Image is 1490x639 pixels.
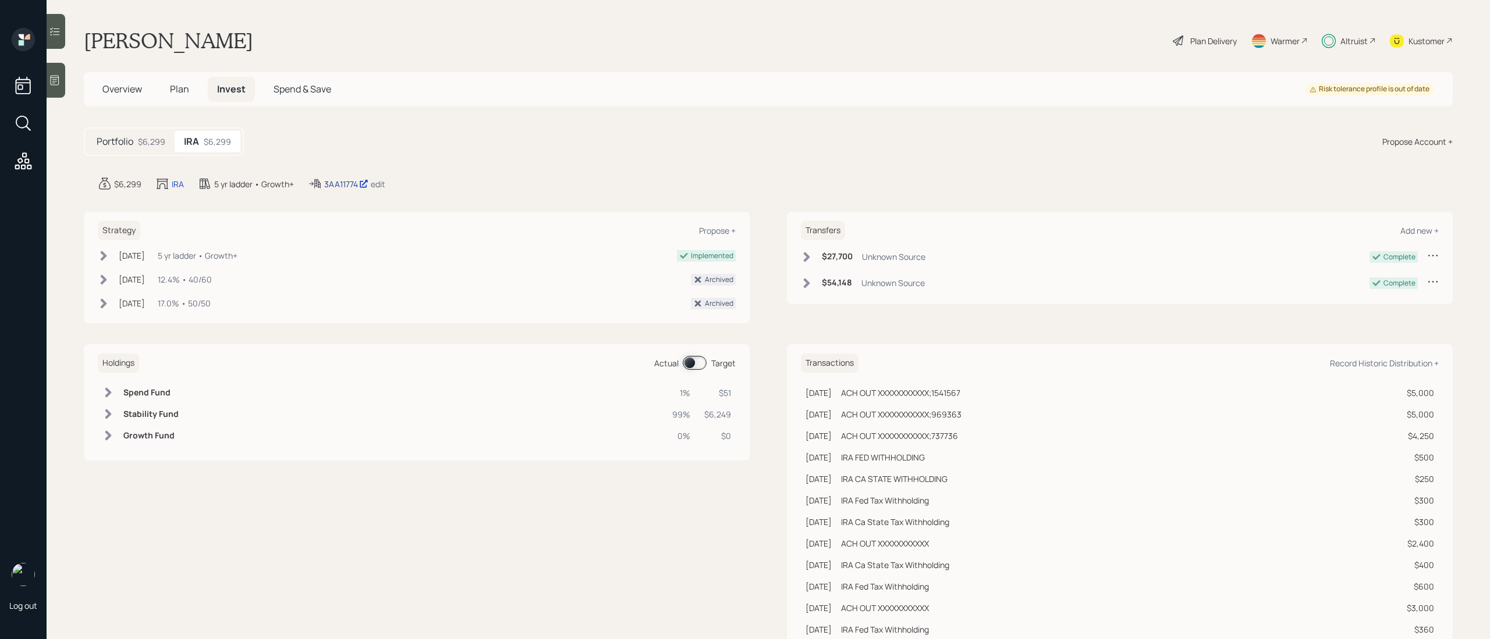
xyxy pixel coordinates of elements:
div: Plan Delivery [1190,35,1237,47]
div: [DATE] [806,408,832,420]
div: $6,249 [704,408,731,420]
div: $6,299 [204,135,231,148]
div: Target [711,357,736,369]
img: retirable_logo.png [12,563,35,586]
div: $5,000 [1407,408,1434,420]
div: $3,000 [1407,602,1434,614]
div: IRA Fed Tax Withholding [841,494,929,506]
div: $6,299 [138,135,165,148]
h6: Holdings [98,354,139,373]
div: Actual [654,357,679,369]
div: $5,000 [1407,387,1434,399]
span: Plan [170,83,189,95]
div: Implemented [691,251,733,261]
div: Warmer [1271,35,1300,47]
div: [DATE] [806,537,832,549]
div: 17.0% • 50/50 [158,297,211,309]
div: IRA Fed Tax Withholding [841,623,929,636]
div: Record Historic Distribution + [1330,358,1439,369]
div: IRA Ca State Tax Withholding [841,516,949,528]
div: [DATE] [806,494,832,506]
div: Unknown Source [862,251,925,263]
h6: $27,700 [822,252,853,262]
div: Unknown Source [861,277,925,289]
div: $250 [1407,473,1434,485]
span: Overview [102,83,142,95]
h6: Transfers [801,221,845,240]
div: [DATE] [806,623,832,636]
div: Log out [9,600,37,611]
div: $400 [1407,559,1434,571]
h1: [PERSON_NAME] [84,28,253,53]
div: Propose + [699,225,736,236]
div: ACH OUT XXXXXXXXXXX [841,537,929,549]
div: [DATE] [119,249,145,262]
div: $6,299 [114,178,141,190]
div: [DATE] [806,516,832,528]
h5: IRA [184,136,199,147]
div: $300 [1407,516,1434,528]
div: [DATE] [119,273,145,285]
div: [DATE] [806,559,832,571]
div: 1% [672,387,690,399]
div: [DATE] [806,451,832,463]
div: $360 [1407,623,1434,636]
h6: Spend Fund [123,388,179,398]
div: edit [371,179,385,190]
div: ACH OUT XXXXXXXXXXX;737736 [841,430,958,442]
div: 5 yr ladder • Growth+ [214,178,294,190]
div: $4,250 [1407,430,1434,442]
div: $500 [1407,451,1434,463]
div: Add new + [1400,225,1439,236]
div: Complete [1383,278,1415,288]
div: Kustomer [1409,35,1445,47]
span: Invest [217,83,246,95]
div: 12.4% • 40/60 [158,273,212,285]
div: [DATE] [119,297,145,309]
div: $0 [704,430,731,442]
span: Spend & Save [274,83,331,95]
div: $51 [704,387,731,399]
div: 3AA11774 [324,178,368,190]
div: $300 [1407,494,1434,506]
h6: Stability Fund [123,409,179,419]
div: ACH OUT XXXXXXXXXXX [841,602,929,614]
div: [DATE] [806,580,832,592]
div: IRA FED WITHHOLDING [841,451,925,463]
div: 0% [672,430,690,442]
div: Risk tolerance profile is out of date [1310,84,1429,94]
div: [DATE] [806,430,832,442]
div: [DATE] [806,387,832,399]
div: IRA Ca State Tax Withholding [841,559,949,571]
div: [DATE] [806,473,832,485]
div: ACH OUT XXXXXXXXXXX;1541567 [841,387,960,399]
h6: Growth Fund [123,431,179,441]
div: Archived [705,274,733,285]
h5: Portfolio [97,136,133,147]
div: 5 yr ladder • Growth+ [158,249,237,262]
div: $600 [1407,580,1434,592]
div: [DATE] [806,602,832,614]
h6: Strategy [98,221,140,240]
div: IRA CA STATE WITHHOLDING [841,473,948,485]
div: Propose Account + [1382,135,1453,148]
div: 99% [672,408,690,420]
h6: $54,148 [822,278,852,288]
div: IRA Fed Tax Withholding [841,580,929,592]
div: Altruist [1340,35,1368,47]
div: IRA [172,178,184,190]
h6: Transactions [801,354,858,373]
div: Complete [1383,252,1415,262]
div: $2,400 [1407,537,1434,549]
div: ACH OUT XXXXXXXXXXX;969363 [841,408,962,420]
div: Archived [705,298,733,309]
